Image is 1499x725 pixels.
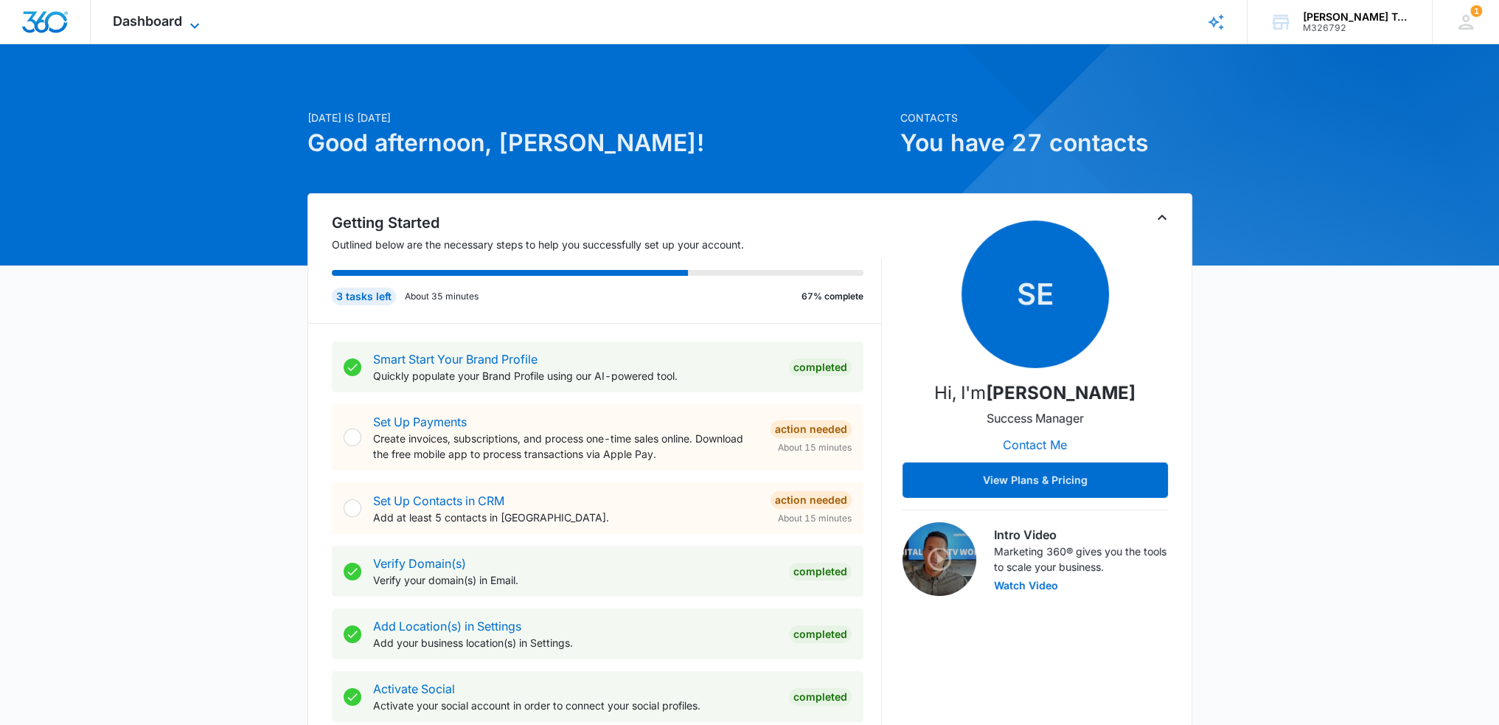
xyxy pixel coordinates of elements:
[1470,5,1482,17] div: notifications count
[986,382,1135,403] strong: [PERSON_NAME]
[778,441,852,454] span: About 15 minutes
[1303,11,1411,23] div: account name
[1153,209,1171,226] button: Toggle Collapse
[332,212,882,234] h2: Getting Started
[934,380,1135,406] p: Hi, I'm
[789,625,852,643] div: Completed
[778,512,852,525] span: About 15 minutes
[988,427,1082,462] button: Contact Me
[332,237,882,252] p: Outlined below are the necessary steps to help you successfully set up your account.
[789,358,852,376] div: Completed
[994,526,1168,544] h3: Intro Video
[771,420,852,438] div: Action Needed
[373,431,759,462] p: Create invoices, subscriptions, and process one-time sales online. Download the free mobile app t...
[373,510,759,525] p: Add at least 5 contacts in [GEOGRAPHIC_DATA].
[307,125,891,161] h1: Good afternoon, [PERSON_NAME]!
[771,491,852,509] div: Action Needed
[405,290,479,303] p: About 35 minutes
[994,580,1058,591] button: Watch Video
[373,493,504,508] a: Set Up Contacts in CRM
[373,572,777,588] p: Verify your domain(s) in Email.
[332,288,396,305] div: 3 tasks left
[373,635,777,651] p: Add your business location(s) in Settings.
[373,556,466,571] a: Verify Domain(s)
[900,125,1192,161] h1: You have 27 contacts
[1303,23,1411,33] div: account id
[900,110,1192,125] p: Contacts
[373,619,521,634] a: Add Location(s) in Settings
[373,368,777,384] p: Quickly populate your Brand Profile using our AI-powered tool.
[373,698,777,713] p: Activate your social account in order to connect your social profiles.
[994,544,1168,575] p: Marketing 360® gives you the tools to scale your business.
[1470,5,1482,17] span: 1
[789,563,852,580] div: Completed
[987,409,1084,427] p: Success Manager
[902,522,976,596] img: Intro Video
[789,688,852,706] div: Completed
[961,221,1109,368] span: SE
[373,414,467,429] a: Set Up Payments
[113,13,182,29] span: Dashboard
[902,462,1168,498] button: View Plans & Pricing
[373,352,538,367] a: Smart Start Your Brand Profile
[801,290,863,303] p: 67% complete
[307,110,891,125] p: [DATE] is [DATE]
[373,681,455,696] a: Activate Social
